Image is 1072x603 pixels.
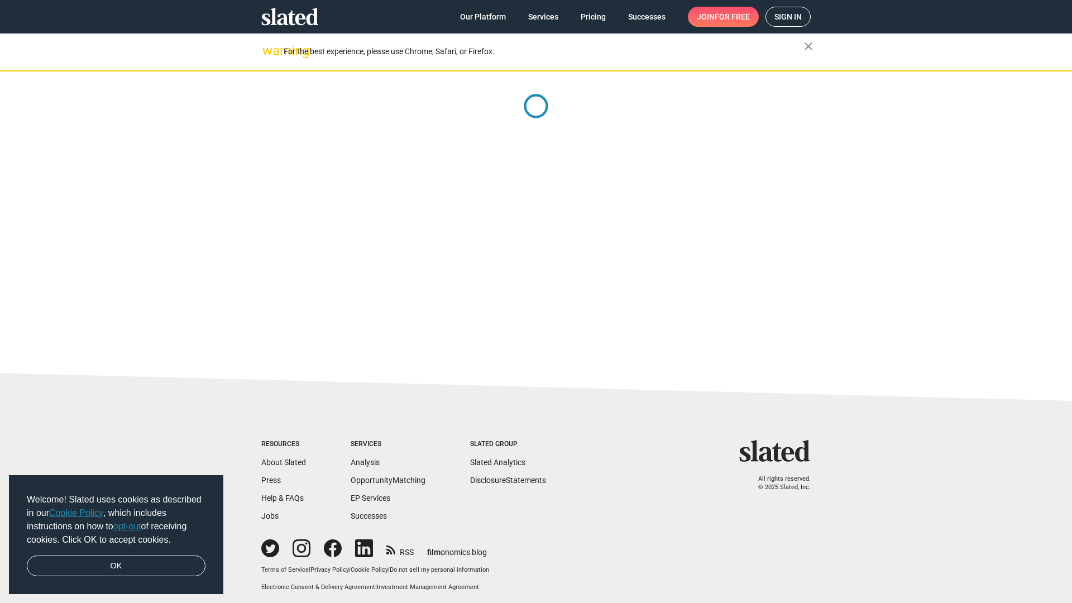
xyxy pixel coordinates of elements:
[309,566,310,573] span: |
[715,7,750,27] span: for free
[27,556,205,577] a: dismiss cookie message
[802,40,815,53] mat-icon: close
[261,440,306,449] div: Resources
[390,566,489,575] button: Do not sell my personal information
[262,44,276,58] mat-icon: warning
[377,583,479,591] a: Investment Management Agreement
[9,475,223,595] div: cookieconsent
[351,458,380,467] a: Analysis
[351,566,388,573] a: Cookie Policy
[427,548,441,557] span: film
[386,540,414,558] a: RSS
[572,7,615,27] a: Pricing
[351,476,425,485] a: OpportunityMatching
[261,476,281,485] a: Press
[349,566,351,573] span: |
[451,7,515,27] a: Our Platform
[375,583,377,591] span: |
[774,7,802,26] span: Sign in
[688,7,759,27] a: Joinfor free
[528,7,558,27] span: Services
[470,476,546,485] a: DisclosureStatements
[49,508,103,518] a: Cookie Policy
[470,440,546,449] div: Slated Group
[27,493,205,547] span: Welcome! Slated uses cookies as described in our , which includes instructions on how to of recei...
[470,458,525,467] a: Slated Analytics
[765,7,811,27] a: Sign in
[581,7,606,27] span: Pricing
[113,521,141,531] a: opt-out
[261,511,279,520] a: Jobs
[351,511,387,520] a: Successes
[519,7,567,27] a: Services
[628,7,666,27] span: Successes
[261,494,304,502] a: Help & FAQs
[427,538,487,558] a: filmonomics blog
[284,44,804,59] div: For the best experience, please use Chrome, Safari, or Firefox.
[619,7,674,27] a: Successes
[261,566,309,573] a: Terms of Service
[351,494,390,502] a: EP Services
[351,440,425,449] div: Services
[310,566,349,573] a: Privacy Policy
[746,475,811,491] p: All rights reserved. © 2025 Slated, Inc.
[460,7,506,27] span: Our Platform
[697,7,750,27] span: Join
[261,583,375,591] a: Electronic Consent & Delivery Agreement
[261,458,306,467] a: About Slated
[388,566,390,573] span: |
